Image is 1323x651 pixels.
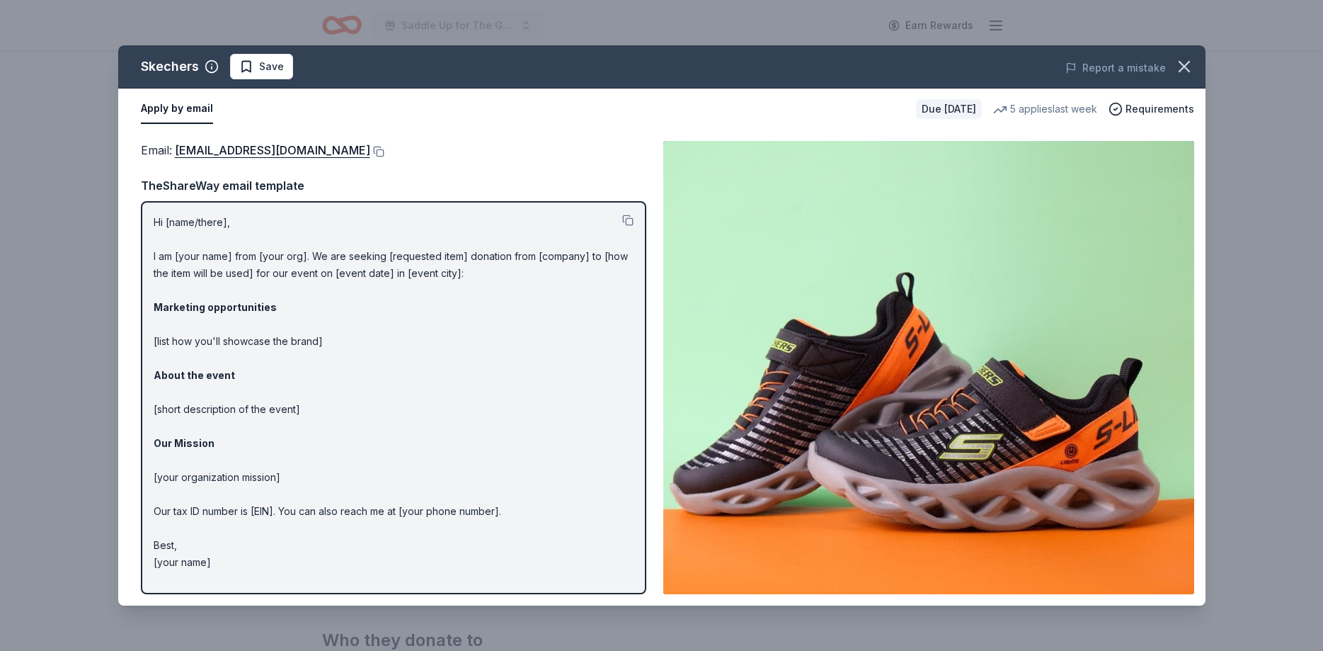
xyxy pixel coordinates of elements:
button: Report a mistake [1065,60,1166,77]
div: Due [DATE] [916,99,982,119]
button: Apply by email [141,94,213,124]
strong: Our Mission [154,437,214,449]
div: 5 applies last week [993,101,1097,118]
img: Image for Skechers [663,141,1194,594]
strong: About the event [154,369,235,381]
p: Hi [name/there], I am [your name] from [your org]. We are seeking [requested item] donation from ... [154,214,634,571]
strong: Marketing opportunities [154,301,277,313]
div: Skechers [141,55,199,78]
button: Save [230,54,293,79]
button: Requirements [1109,101,1194,118]
span: Save [259,58,284,75]
span: Requirements [1126,101,1194,118]
div: TheShareWay email template [141,176,646,195]
span: Email : [141,143,370,157]
a: [EMAIL_ADDRESS][DOMAIN_NAME] [175,141,370,159]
